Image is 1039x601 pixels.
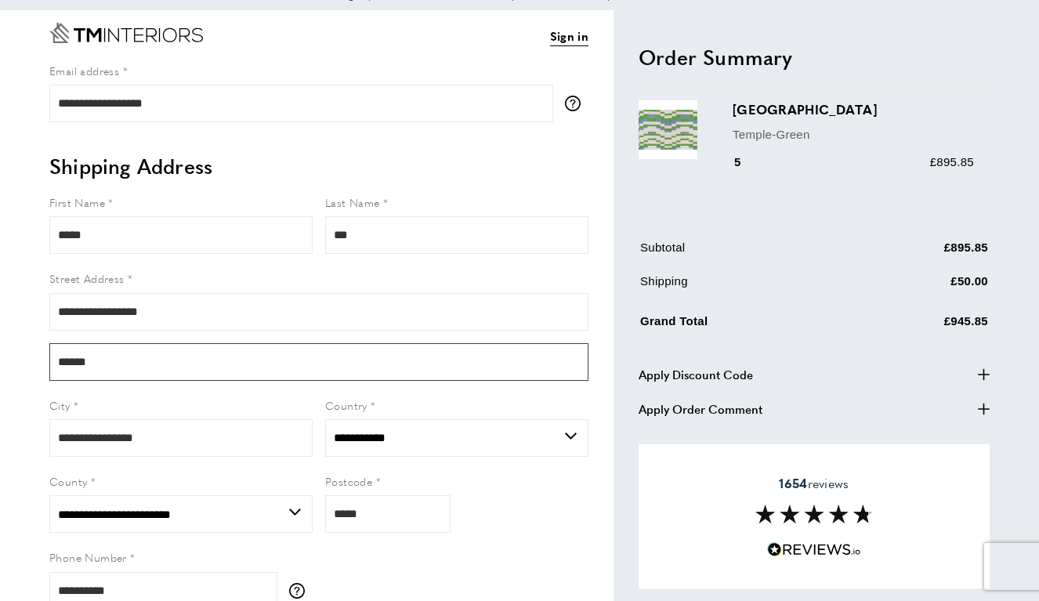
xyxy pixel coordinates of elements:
button: More information [289,583,313,599]
img: Temple Green [639,100,697,159]
td: £50.00 [852,271,989,302]
img: Reviews section [755,505,873,523]
span: Last Name [325,194,380,210]
span: Phone Number [49,549,127,565]
p: Temple-Green [733,125,974,143]
h2: Order Summary [639,42,990,71]
span: Email address [49,63,119,78]
span: Apply Order Comment [639,399,762,418]
td: Shipping [640,271,850,302]
span: City [49,397,71,413]
td: £895.85 [852,237,989,268]
td: Grand Total [640,308,850,342]
span: Postcode [325,473,372,489]
h3: [GEOGRAPHIC_DATA] [733,100,974,118]
span: Apply Discount Code [639,364,753,383]
td: Subtotal [640,237,850,268]
span: County [49,473,87,489]
span: £895.85 [930,154,974,168]
td: £945.85 [852,308,989,342]
span: Street Address [49,270,125,286]
a: Go to Home page [49,23,203,43]
a: Sign in [550,27,588,46]
span: reviews [779,476,849,491]
strong: 1654 [779,474,807,492]
div: 5 [733,152,763,171]
img: Reviews.io 5 stars [767,542,861,557]
h2: Shipping Address [49,152,588,180]
span: First Name [49,194,105,210]
button: More information [565,96,588,111]
span: Country [325,397,367,413]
